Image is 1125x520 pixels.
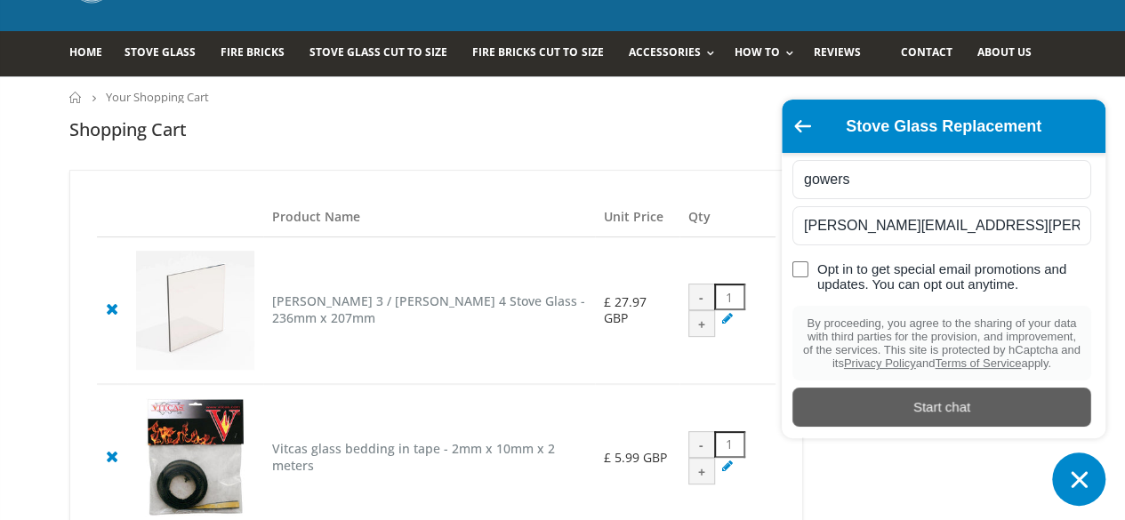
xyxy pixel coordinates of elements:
span: £ 27.97 GBP [604,293,647,326]
span: Your Shopping Cart [106,89,209,105]
a: Home [69,31,116,76]
a: Reviews [814,31,874,76]
a: How To [735,31,802,76]
a: [PERSON_NAME] 3 / [PERSON_NAME] 4 Stove Glass - 236mm x 207mm [272,292,585,326]
span: Contact [900,44,952,60]
a: Accessories [628,31,722,76]
span: Reviews [814,44,861,60]
a: Stove Glass [125,31,209,76]
div: - [688,284,715,310]
inbox-online-store-chat: Shopify online store chat [776,100,1111,506]
a: Fire Bricks [221,31,298,76]
img: Hunter Hawk 3 / Hawk 4 Stove Glass - 236mm x 207mm [136,251,255,370]
a: Vitcas glass bedding in tape - 2mm x 10mm x 2 meters [272,440,555,474]
span: Fire Bricks [221,44,285,60]
th: Unit Price [595,197,679,237]
a: Contact [900,31,965,76]
a: Home [69,92,83,103]
span: £ 5.99 GBP [604,449,667,466]
span: Fire Bricks Cut To Size [472,44,603,60]
span: Stove Glass [125,44,196,60]
a: Stove Glass Cut To Size [309,31,461,76]
h1: Shopping Cart [69,117,187,141]
th: Qty [679,197,775,237]
img: Vitcas glass bedding in tape - 2mm x 10mm x 2 meters [136,398,255,517]
div: - [688,431,715,458]
span: How To [735,44,780,60]
span: Stove Glass Cut To Size [309,44,447,60]
div: + [688,310,715,337]
span: Home [69,44,102,60]
span: Accessories [628,44,700,60]
a: Fire Bricks Cut To Size [472,31,616,76]
div: + [688,458,715,484]
a: About us [976,31,1044,76]
th: Product Name [263,197,595,237]
span: About us [976,44,1031,60]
